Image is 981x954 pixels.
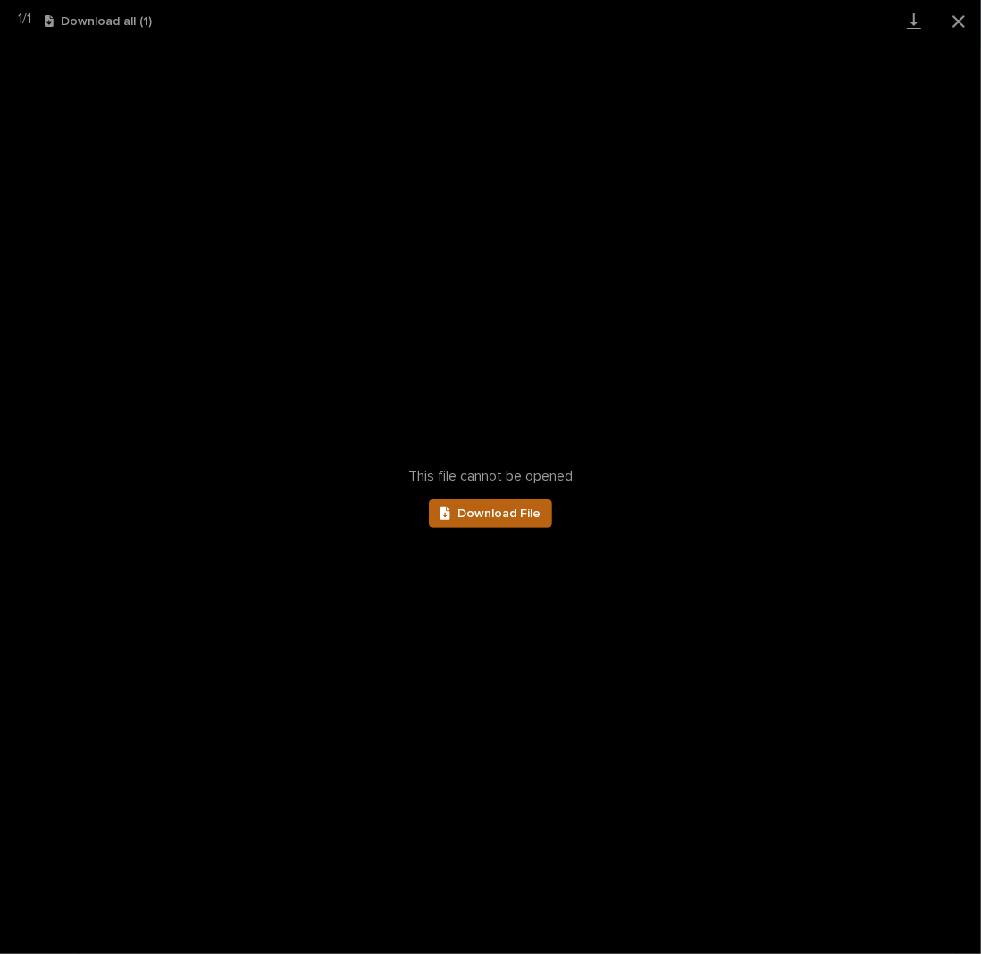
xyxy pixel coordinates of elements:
span: Download File [457,507,541,520]
span: 1 [27,12,31,26]
a: Download File [429,499,552,528]
span: 1 [18,12,22,26]
button: Download all (1) [45,15,152,28]
span: This file cannot be opened [408,468,573,485]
